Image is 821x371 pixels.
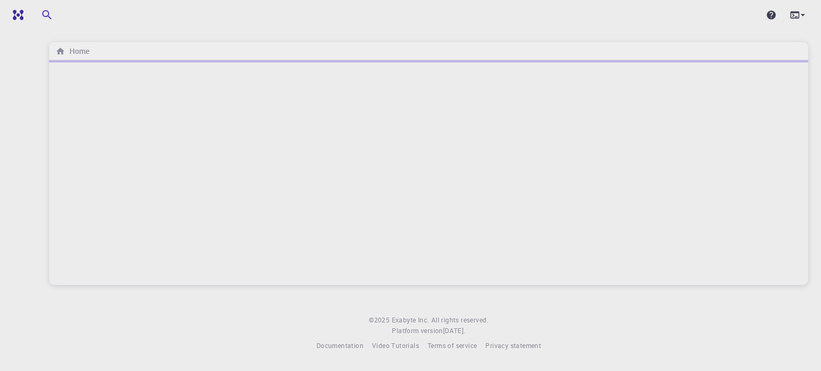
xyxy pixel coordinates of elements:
a: [DATE]. [443,326,466,336]
a: Documentation [316,341,363,351]
span: Documentation [316,341,363,350]
span: Exabyte Inc. [392,315,429,324]
span: [DATE] . [443,326,466,335]
span: All rights reserved. [431,315,489,326]
a: Privacy statement [485,341,541,351]
span: Terms of service [428,341,477,350]
img: logo [9,10,24,20]
a: Exabyte Inc. [392,315,429,326]
span: © 2025 [369,315,391,326]
a: Terms of service [428,341,477,351]
span: Privacy statement [485,341,541,350]
span: Video Tutorials [372,341,419,350]
nav: breadcrumb [53,45,91,57]
h6: Home [65,45,89,57]
a: Video Tutorials [372,341,419,351]
span: Platform version [392,326,443,336]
